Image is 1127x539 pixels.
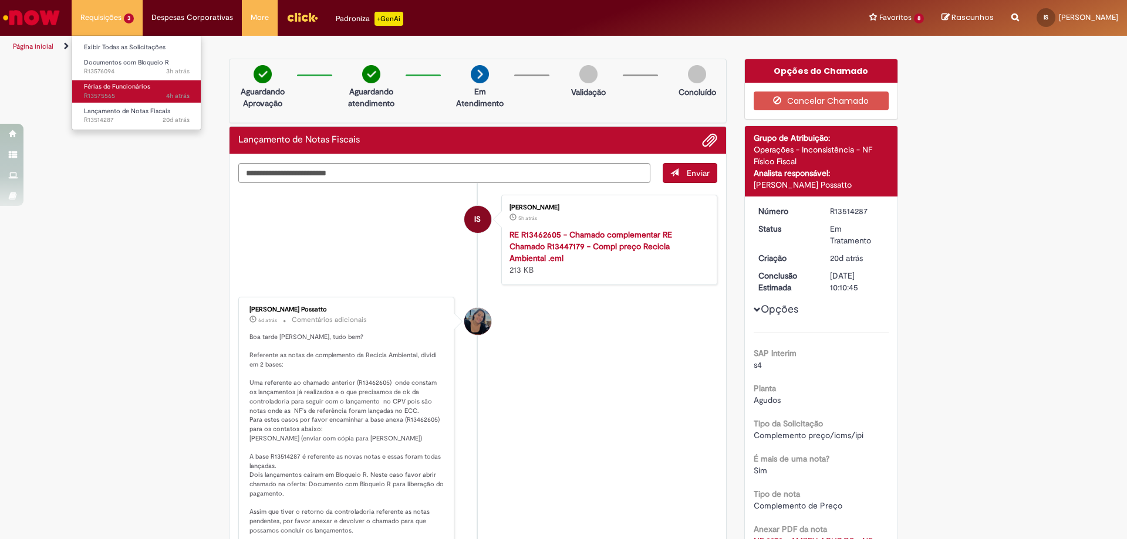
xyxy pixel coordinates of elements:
span: 6d atrás [258,317,277,324]
span: Favoritos [879,12,912,23]
span: Complemento preço/icms/ipi [754,430,863,440]
a: Rascunhos [942,12,994,23]
span: Sim [754,465,767,476]
h2: Lançamento de Notas Fiscais Histórico de tíquete [238,135,360,145]
p: Validação [571,86,606,98]
dt: Status [750,223,822,235]
span: 20d atrás [830,253,863,263]
span: Documentos com Bloqueio R [84,58,169,67]
small: Comentários adicionais [292,315,367,325]
div: Opções do Chamado [745,59,898,83]
b: Tipo de nota [754,489,800,499]
div: Padroniza [336,12,403,26]
div: Em Tratamento [830,223,885,246]
span: R13576094 [84,67,190,76]
img: ServiceNow [1,6,62,29]
b: Planta [754,383,776,394]
p: Concluído [679,86,716,98]
b: Tipo da Solicitação [754,418,823,429]
ul: Requisições [72,35,201,130]
time: 29/09/2025 09:24:14 [518,215,537,222]
a: Aberto R13575565 : Férias de Funcionários [72,80,201,102]
span: Lançamento de Notas Fiscais [84,107,170,116]
time: 29/09/2025 11:17:48 [166,67,190,76]
div: R13514287 [830,205,885,217]
a: Exibir Todas as Solicitações [72,41,201,54]
time: 10/09/2025 11:31:54 [830,253,863,263]
button: Enviar [663,163,717,183]
span: 20d atrás [163,116,190,124]
b: É mais de uma nota? [754,453,829,464]
a: RE R13462605 - Chamado complementar RE Chamado R13447179 - Compl preço Recicla Ambiental .eml [509,229,672,263]
dt: Criação [750,252,822,264]
span: 8 [914,13,924,23]
time: 10/09/2025 11:31:56 [163,116,190,124]
span: 5h atrás [518,215,537,222]
img: img-circle-grey.png [579,65,598,83]
div: Liana Marucci Possatto [464,308,491,335]
div: 213 KB [509,229,705,276]
a: Aberto R13514287 : Lançamento de Notas Fiscais [72,105,201,127]
textarea: Digite sua mensagem aqui... [238,163,650,183]
span: [PERSON_NAME] [1059,12,1118,22]
span: R13575565 [84,91,190,101]
p: Em Atendimento [451,86,508,109]
img: arrow-next.png [471,65,489,83]
div: [PERSON_NAME] Possatto [249,306,445,313]
span: IS [1044,13,1048,21]
div: Isabela Rubim Costa Soares [464,206,491,233]
ul: Trilhas de página [9,36,743,57]
img: click_logo_yellow_360x200.png [286,8,318,26]
span: Rascunhos [951,12,994,23]
span: Férias de Funcionários [84,82,150,91]
div: 10/09/2025 11:31:54 [830,252,885,264]
div: Analista responsável: [754,167,889,179]
span: Despesas Corporativas [151,12,233,23]
div: [PERSON_NAME] Possatto [754,179,889,191]
time: 29/09/2025 10:07:53 [166,91,190,100]
div: Operações - Inconsistência - NF Físico Fiscal [754,144,889,167]
img: check-circle-green.png [362,65,380,83]
div: [DATE] 10:10:45 [830,270,885,293]
span: Requisições [80,12,122,23]
p: +GenAi [374,12,403,26]
img: check-circle-green.png [254,65,272,83]
p: Aguardando atendimento [343,86,400,109]
span: Agudos [754,395,781,405]
a: Aberto R13576094 : Documentos com Bloqueio R [72,56,201,78]
b: SAP Interim [754,348,797,358]
span: 4h atrás [166,91,190,100]
span: 3 [124,13,134,23]
span: IS [474,205,481,233]
time: 24/09/2025 13:45:27 [258,317,277,324]
span: More [251,12,269,23]
button: Cancelar Chamado [754,91,889,110]
p: Aguardando Aprovação [234,86,291,109]
span: Complemento de Preço [754,500,842,511]
span: Enviar [687,168,710,178]
dt: Conclusão Estimada [750,270,822,293]
button: Adicionar anexos [702,133,717,148]
img: img-circle-grey.png [688,65,706,83]
span: 3h atrás [166,67,190,76]
b: Anexar PDF da nota [754,524,827,534]
div: Grupo de Atribuição: [754,132,889,144]
a: Página inicial [13,42,53,51]
span: s4 [754,360,762,370]
div: [PERSON_NAME] [509,204,705,211]
span: R13514287 [84,116,190,125]
dt: Número [750,205,822,217]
